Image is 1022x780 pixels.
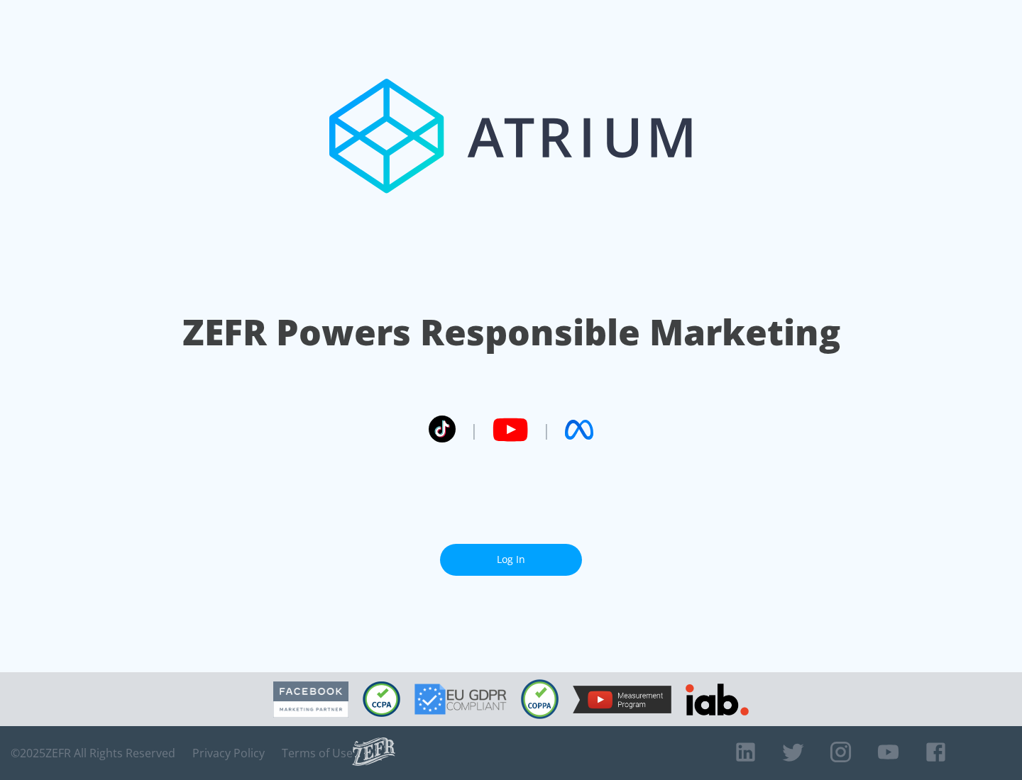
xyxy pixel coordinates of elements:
img: YouTube Measurement Program [573,686,671,713]
a: Log In [440,544,582,576]
img: Facebook Marketing Partner [273,681,348,718]
a: Privacy Policy [192,746,265,760]
a: Terms of Use [282,746,353,760]
img: COPPA Compliant [521,679,559,719]
span: | [542,419,551,440]
img: CCPA Compliant [363,681,400,717]
img: IAB [686,684,749,715]
span: | [470,419,478,440]
span: © 2025 ZEFR All Rights Reserved [11,746,175,760]
img: GDPR Compliant [414,684,507,715]
h1: ZEFR Powers Responsible Marketing [182,308,840,357]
